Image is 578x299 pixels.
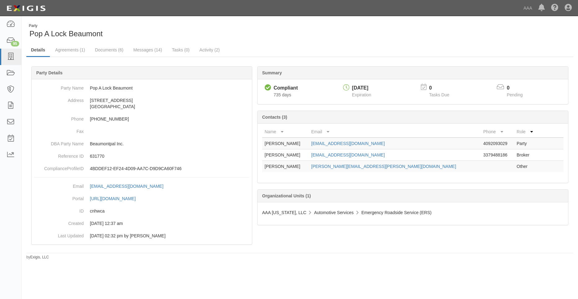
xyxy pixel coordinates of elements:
[309,126,481,138] th: Email
[514,149,539,161] td: Broker
[429,85,457,92] p: 0
[34,162,84,172] dt: ComplianceProfileID
[34,125,84,134] dt: Fax
[514,138,539,149] td: Party
[514,161,539,172] td: Other
[90,184,170,189] a: [EMAIL_ADDRESS][DOMAIN_NAME]
[34,113,249,125] dd: [PHONE_NUMBER]
[262,210,307,215] span: AAA [US_STATE], LLC
[11,41,19,46] div: 95
[34,94,84,103] dt: Address
[26,44,50,57] a: Details
[90,153,249,159] p: 631770
[429,92,449,97] span: Tasks Due
[262,138,309,149] td: [PERSON_NAME]
[481,138,514,149] td: 4092093029
[90,44,128,56] a: Documents (6)
[262,161,309,172] td: [PERSON_NAME]
[34,217,249,230] dd: 03/10/2023 12:37 am
[361,210,431,215] span: Emergency Roadside Service (ERS)
[51,44,90,56] a: Agreements (1)
[29,23,103,29] div: Party
[262,70,282,75] b: Summary
[34,82,84,91] dt: Party Name
[481,149,514,161] td: 3379488186
[34,94,249,113] dd: [STREET_ADDRESS] [GEOGRAPHIC_DATA]
[551,4,558,12] i: Help Center - Complianz
[34,82,249,94] dd: Pop A Lock Beaumont
[481,126,514,138] th: Phone
[195,44,224,56] a: Activity (2)
[26,23,295,39] div: Pop A Lock Beaumont
[274,85,298,92] div: Compliant
[262,149,309,161] td: [PERSON_NAME]
[265,85,271,91] i: Compliant
[314,210,354,215] span: Automotive Services
[34,205,84,214] dt: ID
[30,255,49,259] a: Exigis, LLC
[26,255,49,260] small: by
[514,126,539,138] th: Role
[34,217,84,226] dt: Created
[352,85,371,92] div: [DATE]
[90,196,143,201] a: [URL][DOMAIN_NAME]
[262,115,287,120] b: Contacts (3)
[129,44,167,56] a: Messages (14)
[90,165,249,172] p: 4BDDEF12-EF24-4D09-AA7C-D9D9CA60F746
[507,85,530,92] p: 0
[311,141,385,146] a: [EMAIL_ADDRESS][DOMAIN_NAME]
[34,150,84,159] dt: Reference ID
[34,230,84,239] dt: Last Updated
[262,126,309,138] th: Name
[29,29,103,38] span: Pop A Lock Beaumont
[34,192,84,202] dt: Portal
[274,92,291,97] span: Since 09/11/2023
[352,92,371,97] span: Expiration
[34,113,84,122] dt: Phone
[520,2,535,14] a: AAA
[34,180,84,189] dt: Email
[311,152,385,157] a: [EMAIL_ADDRESS][DOMAIN_NAME]
[34,138,84,147] dt: DBA Party Name
[262,193,311,198] b: Organizational Units (1)
[90,141,249,147] p: Beaumontpal Inc.
[36,70,63,75] b: Party Details
[167,44,194,56] a: Tasks (0)
[34,230,249,242] dd: 11/26/2024 02:32 pm by Benjamin Tully
[34,205,249,217] dd: cnhwca
[507,92,523,97] span: Pending
[90,183,163,189] div: [EMAIL_ADDRESS][DOMAIN_NAME]
[311,164,456,169] a: [PERSON_NAME][EMAIL_ADDRESS][PERSON_NAME][DOMAIN_NAME]
[5,3,47,14] img: logo-5460c22ac91f19d4615b14bd174203de0afe785f0fc80cf4dbbc73dc1793850b.png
